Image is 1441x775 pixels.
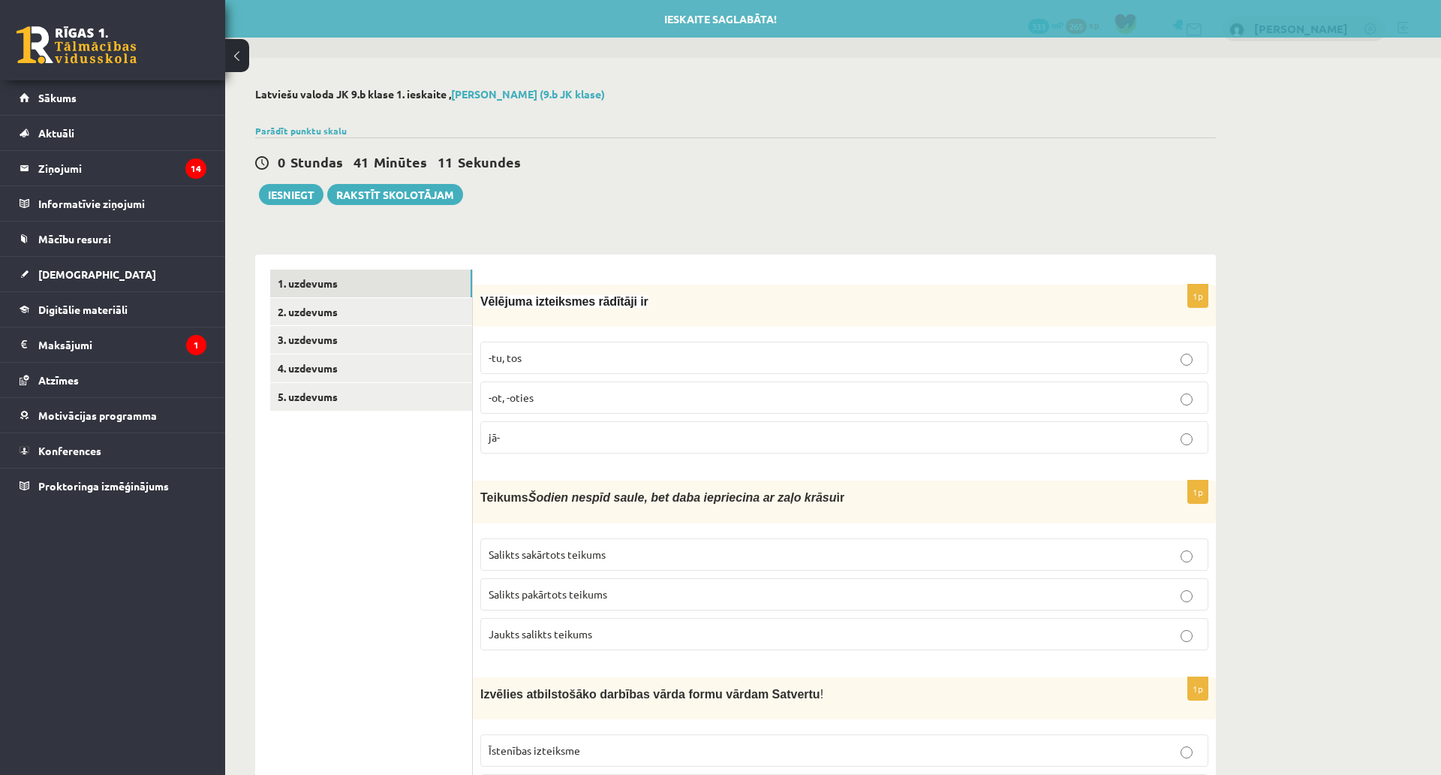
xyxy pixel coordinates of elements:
[451,87,605,101] a: [PERSON_NAME] (9.b JK klase)
[20,327,206,362] a: Maksājumi1
[1181,550,1193,562] input: Salikts sakārtots teikums
[290,153,343,170] span: Stundas
[270,326,472,354] a: 3. uzdevums
[489,391,534,404] span: -ot, -oties
[38,267,156,281] span: [DEMOGRAPHIC_DATA]
[820,688,823,701] span: !
[259,184,323,205] button: Iesniegt
[489,743,580,757] span: Īstenības izteiksme
[20,222,206,256] a: Mācību resursi
[270,270,472,297] a: 1. uzdevums
[489,627,592,641] span: Jaukts salikts teikums
[17,26,137,64] a: Rīgas 1. Tālmācības vidusskola
[489,547,606,561] span: Salikts sakārtots teikums
[20,433,206,468] a: Konferences
[38,232,111,246] span: Mācību resursi
[38,91,77,104] span: Sākums
[38,126,74,140] span: Aktuāli
[1181,630,1193,642] input: Jaukts salikts teikums
[20,257,206,291] a: [DEMOGRAPHIC_DATA]
[255,88,1216,101] h2: Latviešu valoda JK 9.b klase 1. ieskaite ,
[20,292,206,327] a: Digitālie materiāli
[38,303,128,316] span: Digitālie materiāli
[270,383,472,411] a: 5. uzdevums
[270,298,472,326] a: 2. uzdevums
[20,116,206,150] a: Aktuāli
[20,186,206,221] a: Informatīvie ziņojumi
[374,153,427,170] span: Minūtes
[458,153,521,170] span: Sekundes
[1181,433,1193,445] input: jā-
[20,398,206,433] a: Motivācijas programma
[1181,354,1193,366] input: -tu, tos
[38,479,169,493] span: Proktoringa izmēģinājums
[20,469,206,503] a: Proktoringa izmēģinājums
[1187,677,1208,701] p: 1p
[185,158,206,179] i: 14
[20,363,206,397] a: Atzīmes
[438,153,453,170] span: 11
[480,491,844,504] span: Teikums ir
[353,153,369,170] span: 41
[186,335,206,355] i: 1
[20,151,206,185] a: Ziņojumi14
[38,444,101,457] span: Konferences
[38,327,206,362] legend: Maksājumi
[489,587,607,601] span: Salikts pakārtots teikums
[480,688,820,701] span: Izvēlies atbilstošāko darbības vārda formu vārdam Satvertu
[528,491,837,504] i: Šodien nespīd saule, bet daba iepriecina ar zaļo krāsu
[38,151,206,185] legend: Ziņojumi
[270,354,472,382] a: 4. uzdevums
[1187,284,1208,308] p: 1p
[278,153,285,170] span: 0
[38,373,79,387] span: Atzīmes
[38,186,206,221] legend: Informatīvie ziņojumi
[480,295,648,308] span: Vēlējuma izteiksmes rādītāji ir
[255,125,347,137] a: Parādīt punktu skalu
[1181,746,1193,758] input: Īstenības izteiksme
[489,430,500,444] span: jā-
[1187,480,1208,504] p: 1p
[20,80,206,115] a: Sākums
[38,409,157,422] span: Motivācijas programma
[327,184,463,205] a: Rakstīt skolotājam
[489,351,522,364] span: -tu, tos
[1181,590,1193,602] input: Salikts pakārtots teikums
[1181,394,1193,406] input: -ot, -oties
